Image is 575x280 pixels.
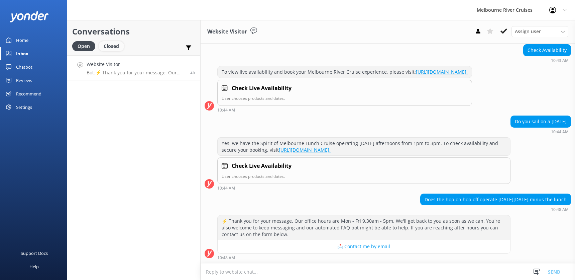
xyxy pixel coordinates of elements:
strong: 10:44 AM [217,186,235,190]
h4: Website Visitor [87,61,185,68]
p: User chooses products and dates. [222,95,468,101]
img: yonder-white-logo.png [10,11,48,22]
div: 10:44am 12-Aug-2025 (UTC +10:00) Australia/Sydney [510,129,571,134]
div: 10:44am 12-Aug-2025 (UTC +10:00) Australia/Sydney [217,186,510,190]
div: Home [16,33,28,47]
span: Assign user [515,28,541,35]
div: Assign User [511,26,568,37]
h4: Check Live Availability [232,162,292,170]
a: Open [72,42,99,50]
div: Recommend [16,87,41,100]
div: Check Availability [524,45,571,56]
a: [URL][DOMAIN_NAME]. [279,147,331,153]
div: Chatbot [16,60,32,74]
div: To view live availability and book your Melbourne River Cruise experience, please visit: [218,66,472,78]
div: Yes, we have the Spirit of Melbourne Lunch Cruise operating [DATE] afternoons from 1pm to 3pm. To... [218,138,510,155]
div: ⚡ Thank you for your message. Our office hours are Mon - Fri 9.30am - 5pm. We'll get back to you ... [218,215,510,240]
div: Open [72,41,95,51]
a: Website VisitorBot:⚡ Thank you for your message. Our office hours are Mon - Fri 9.30am - 5pm. We'... [67,55,200,80]
div: Does the hop on hop off operate [DATE][DATE] minus the lunch [421,194,571,205]
a: [URL][DOMAIN_NAME]. [416,69,468,75]
div: Inbox [16,47,28,60]
div: Settings [16,100,32,114]
div: Reviews [16,74,32,87]
strong: 10:48 AM [217,256,235,260]
p: User chooses products and dates. [222,173,506,180]
div: Help [29,260,39,273]
div: Do you sail on a [DATE] [511,116,571,127]
div: 10:44am 12-Aug-2025 (UTC +10:00) Australia/Sydney [217,108,472,112]
h4: Check Live Availability [232,84,292,93]
strong: 10:44 AM [217,108,235,112]
strong: 10:48 AM [551,208,569,212]
button: 📩 Contact me by email [218,240,510,253]
strong: 10:43 AM [551,59,569,63]
div: 10:43am 12-Aug-2025 (UTC +10:00) Australia/Sydney [523,58,571,63]
strong: 10:44 AM [551,130,569,134]
span: 10:48am 12-Aug-2025 (UTC +10:00) Australia/Sydney [190,69,195,75]
div: Closed [99,41,124,51]
div: Support Docs [21,247,48,260]
a: Closed [99,42,127,50]
div: 10:48am 12-Aug-2025 (UTC +10:00) Australia/Sydney [217,255,510,260]
p: Bot: ⚡ Thank you for your message. Our office hours are Mon - Fri 9.30am - 5pm. We'll get back to... [87,70,185,76]
h2: Conversations [72,25,195,38]
div: 10:48am 12-Aug-2025 (UTC +10:00) Australia/Sydney [420,207,571,212]
h3: Website Visitor [207,27,247,36]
